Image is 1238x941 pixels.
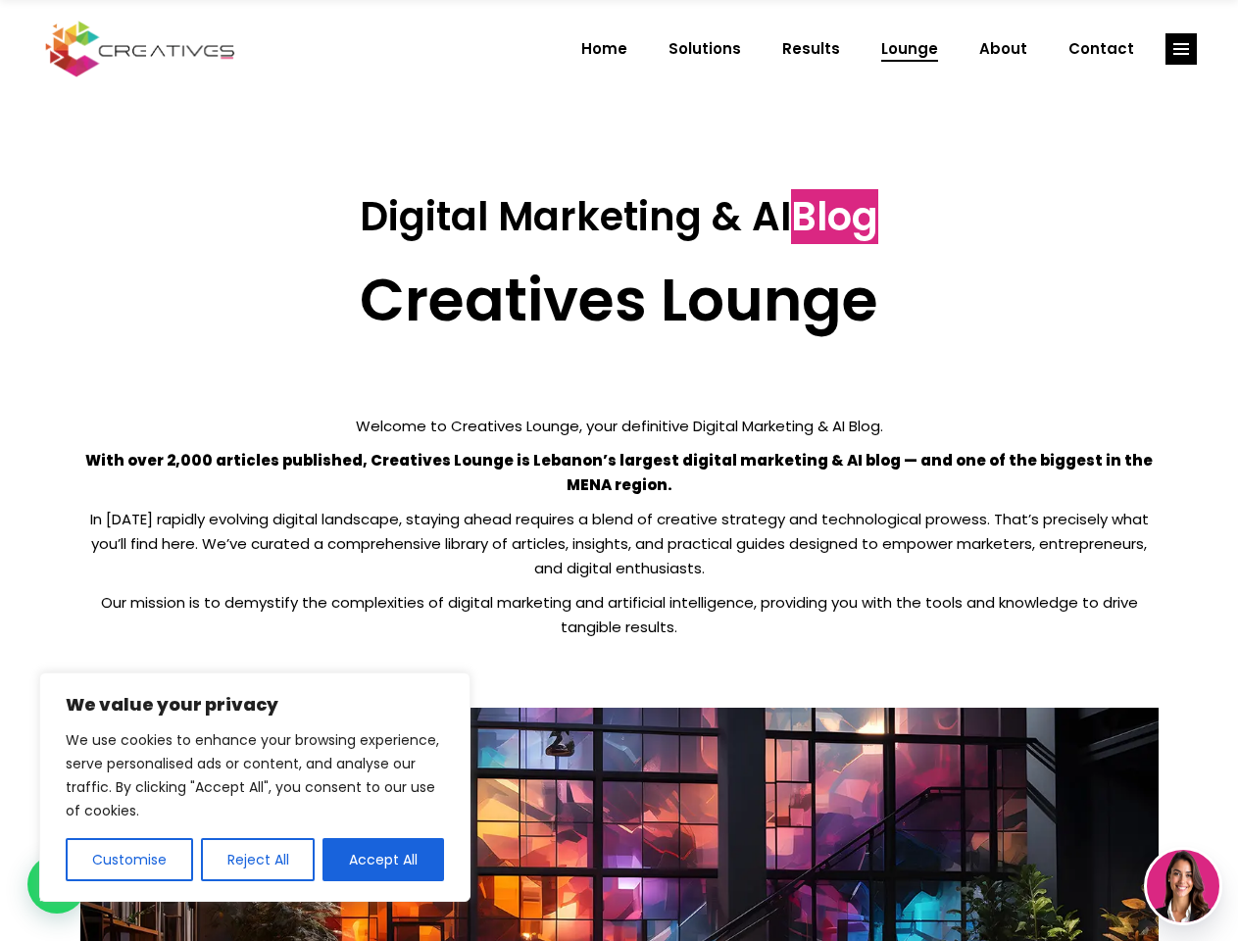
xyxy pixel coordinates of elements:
[561,24,648,74] a: Home
[1147,850,1219,922] img: agent
[66,838,193,881] button: Customise
[80,193,1159,240] h3: Digital Marketing & AI
[861,24,959,74] a: Lounge
[80,590,1159,639] p: Our mission is to demystify the complexities of digital marketing and artificial intelligence, pr...
[80,414,1159,438] p: Welcome to Creatives Lounge, your definitive Digital Marketing & AI Blog.
[1048,24,1155,74] a: Contact
[979,24,1027,74] span: About
[791,189,878,244] span: Blog
[1068,24,1134,74] span: Contact
[669,24,741,74] span: Solutions
[959,24,1048,74] a: About
[66,728,444,822] p: We use cookies to enhance your browsing experience, serve personalised ads or content, and analys...
[762,24,861,74] a: Results
[66,693,444,717] p: We value your privacy
[85,450,1153,495] strong: With over 2,000 articles published, Creatives Lounge is Lebanon’s largest digital marketing & AI ...
[648,24,762,74] a: Solutions
[41,19,239,79] img: Creatives
[80,265,1159,335] h2: Creatives Lounge
[1165,33,1197,65] a: link
[322,838,444,881] button: Accept All
[581,24,627,74] span: Home
[782,24,840,74] span: Results
[80,507,1159,580] p: In [DATE] rapidly evolving digital landscape, staying ahead requires a blend of creative strategy...
[27,855,86,914] div: WhatsApp contact
[201,838,316,881] button: Reject All
[881,24,938,74] span: Lounge
[39,672,470,902] div: We value your privacy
